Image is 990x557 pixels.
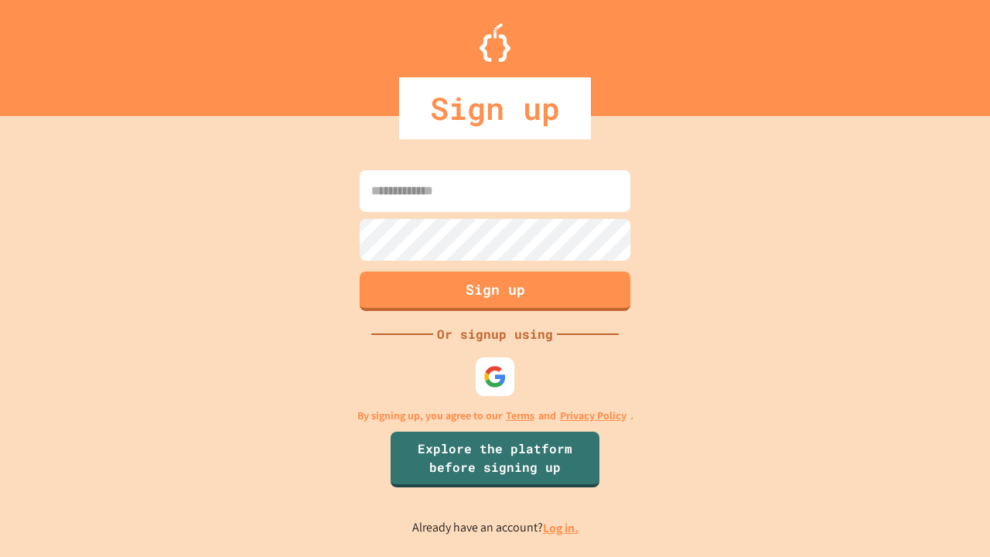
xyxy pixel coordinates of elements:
[480,23,510,62] img: Logo.svg
[483,365,507,388] img: google-icon.svg
[506,408,534,424] a: Terms
[357,408,633,424] p: By signing up, you agree to our and .
[560,408,626,424] a: Privacy Policy
[412,518,579,538] p: Already have an account?
[360,272,630,311] button: Sign up
[543,520,579,536] a: Log in.
[391,432,599,487] a: Explore the platform before signing up
[433,325,557,343] div: Or signup using
[399,77,591,139] div: Sign up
